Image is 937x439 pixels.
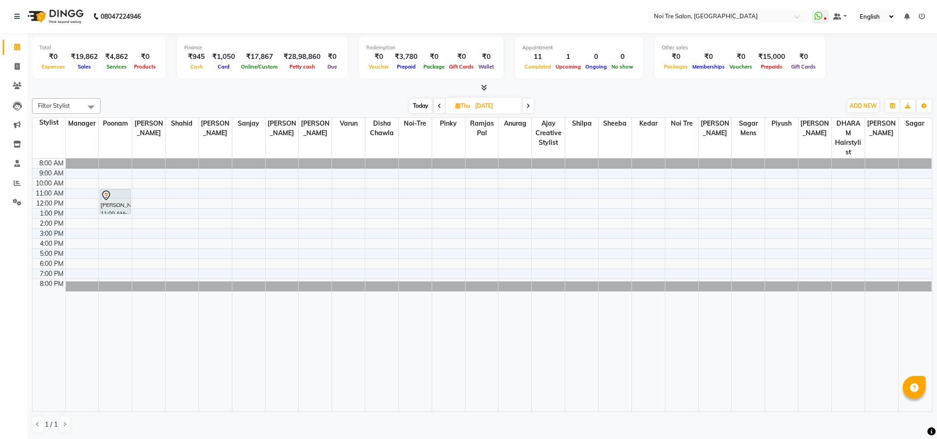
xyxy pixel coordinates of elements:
[102,52,132,62] div: ₹4,862
[798,118,831,139] span: [PERSON_NAME]
[66,118,99,129] span: Manager
[287,63,317,70] span: Petty cash
[101,4,141,29] b: 08047224946
[498,118,531,129] span: Anurag
[847,100,879,112] button: ADD NEW
[665,118,698,129] span: Noi Tre
[759,63,785,70] span: Prepaids
[39,44,158,52] div: Total
[476,63,496,70] span: Wallet
[34,189,65,198] div: 11:00 AM
[37,169,65,178] div: 9:00 AM
[184,44,340,52] div: Finance
[421,63,447,70] span: Package
[453,102,472,109] span: Thu
[850,102,877,109] span: ADD NEW
[366,52,391,62] div: ₹0
[38,229,65,238] div: 3:00 PM
[599,118,632,129] span: Sheeba
[239,52,280,62] div: ₹17,867
[38,102,70,109] span: Filter Stylist
[522,44,636,52] div: Appointment
[34,179,65,188] div: 10:00 AM
[332,118,365,129] span: Varun
[199,118,232,139] span: [PERSON_NAME]
[166,118,198,129] span: Shahid
[132,52,158,62] div: ₹0
[865,118,898,139] span: [PERSON_NAME]
[532,118,565,148] span: Ajay Creative Stylist
[38,259,65,269] div: 6:00 PM
[476,52,496,62] div: ₹0
[789,63,818,70] span: Gift Cards
[324,52,340,62] div: ₹0
[409,99,432,113] span: Today
[23,4,86,29] img: logo
[583,52,609,62] div: 0
[421,52,447,62] div: ₹0
[366,44,496,52] div: Redemption
[662,63,690,70] span: Packages
[755,52,789,62] div: ₹15,000
[209,52,239,62] div: ₹1,050
[38,279,65,289] div: 8:00 PM
[522,52,553,62] div: 11
[215,63,232,70] span: Card
[45,420,58,429] span: 1 / 1
[399,118,432,129] span: Noi-Tre
[100,190,130,214] div: [PERSON_NAME], 11:00 AM-01:30 PM, HYDRA FACIAL
[732,118,765,139] span: Sagar Mens
[447,63,476,70] span: Gift Cards
[38,219,65,228] div: 2:00 PM
[37,159,65,168] div: 8:00 AM
[365,118,398,139] span: Disha Chawla
[727,52,755,62] div: ₹0
[280,52,324,62] div: ₹28,98,860
[104,63,129,70] span: Services
[188,63,205,70] span: Cash
[67,52,102,62] div: ₹19,862
[39,52,67,62] div: ₹0
[522,63,553,70] span: Completed
[765,118,798,129] span: piyush
[366,63,391,70] span: Voucher
[609,52,636,62] div: 0
[466,118,498,139] span: Ramjas Pal
[299,118,332,139] span: [PERSON_NAME]
[832,118,865,158] span: DHARAM hairstylist
[32,118,65,127] div: Stylist
[38,269,65,279] div: 7:00 PM
[395,63,418,70] span: Prepaid
[391,52,421,62] div: ₹3,780
[727,63,755,70] span: Vouchers
[38,209,65,218] div: 1:00 PM
[609,63,636,70] span: No show
[662,44,818,52] div: Other sales
[699,118,732,139] span: [PERSON_NAME]
[432,118,465,129] span: Pinky
[632,118,665,129] span: Kedar
[447,52,476,62] div: ₹0
[690,52,727,62] div: ₹0
[39,63,67,70] span: Expenses
[325,63,339,70] span: Due
[583,63,609,70] span: Ongoing
[239,63,280,70] span: Online/Custom
[690,63,727,70] span: Memberships
[132,63,158,70] span: Products
[789,52,818,62] div: ₹0
[553,63,583,70] span: Upcoming
[132,118,165,139] span: [PERSON_NAME]
[75,63,93,70] span: Sales
[232,118,265,129] span: Sanjay
[38,249,65,259] div: 5:00 PM
[38,239,65,249] div: 4:00 PM
[662,52,690,62] div: ₹0
[184,52,209,62] div: ₹945
[99,118,132,129] span: Poonam
[565,118,598,129] span: Shilpa
[472,99,518,113] input: 2025-10-09
[899,402,928,430] iframe: chat widget
[553,52,583,62] div: 1
[34,199,65,208] div: 12:00 PM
